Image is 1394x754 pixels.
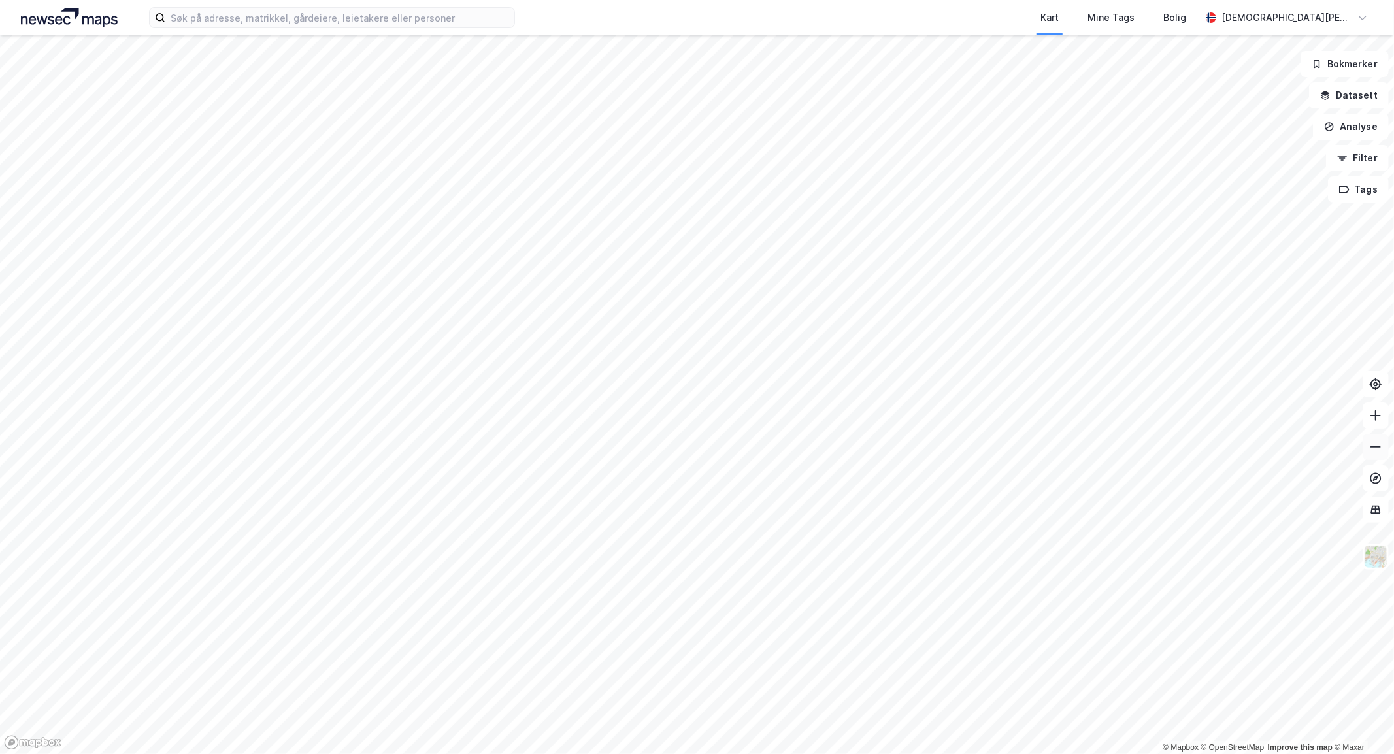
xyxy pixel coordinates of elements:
img: Z [1363,544,1388,569]
a: OpenStreetMap [1201,743,1265,752]
img: logo.a4113a55bc3d86da70a041830d287a7e.svg [21,8,118,27]
button: Filter [1326,145,1389,171]
button: Analyse [1313,114,1389,140]
a: Mapbox [1163,743,1199,752]
button: Tags [1328,176,1389,203]
div: Kart [1040,10,1059,25]
div: Bolig [1163,10,1186,25]
a: Improve this map [1268,743,1333,752]
input: Søk på adresse, matrikkel, gårdeiere, leietakere eller personer [165,8,514,27]
a: Mapbox homepage [4,735,61,750]
iframe: Chat Widget [1329,691,1394,754]
div: [DEMOGRAPHIC_DATA][PERSON_NAME] [1221,10,1352,25]
button: Datasett [1309,82,1389,108]
button: Bokmerker [1301,51,1389,77]
div: Kontrollprogram for chat [1329,691,1394,754]
div: Mine Tags [1087,10,1135,25]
